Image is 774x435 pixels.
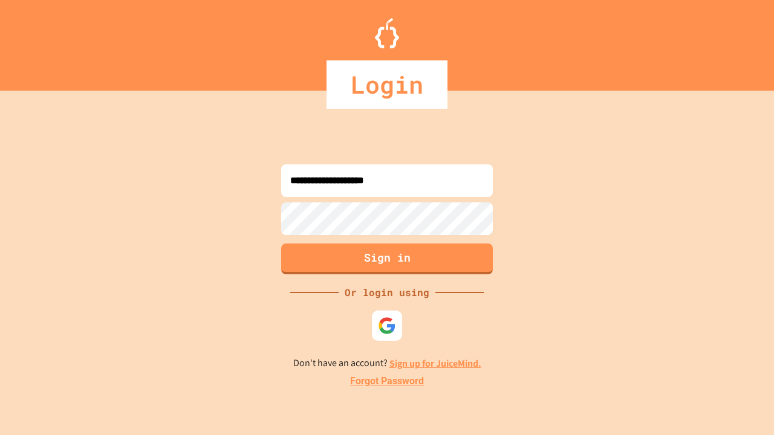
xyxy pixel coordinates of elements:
button: Sign in [281,243,493,274]
div: Or login using [339,285,435,300]
a: Forgot Password [350,374,424,388]
img: google-icon.svg [378,317,396,335]
a: Sign up for JuiceMind. [389,357,481,370]
img: Logo.svg [375,18,399,48]
iframe: chat widget [723,387,762,423]
div: Login [327,60,447,109]
iframe: chat widget [674,334,762,385]
p: Don't have an account? [293,356,481,371]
